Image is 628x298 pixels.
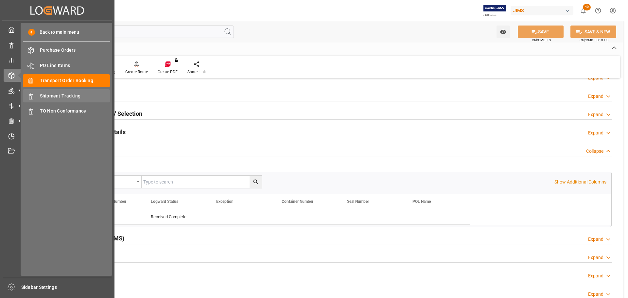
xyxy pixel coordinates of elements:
div: Collapse [586,148,603,155]
p: Show Additional Columns [554,179,606,185]
a: My Reports [4,54,111,66]
button: show 40 new notifications [576,3,591,18]
button: SAVE [518,26,564,38]
button: open menu [93,176,142,188]
span: Sidebar Settings [21,284,112,291]
div: Create Route [125,69,148,75]
a: Document Management [4,145,111,158]
div: Expand [588,272,603,279]
a: Transport Order Booking [23,74,110,87]
input: Type to search [142,176,262,188]
button: search button [250,176,262,188]
span: Logward Status [151,199,178,204]
div: Expand [588,236,603,243]
button: SAVE & NEW [570,26,616,38]
button: Help Center [591,3,605,18]
span: Seal Number [347,199,369,204]
span: Back to main menu [35,29,79,36]
div: Expand [588,130,603,136]
div: Expand [588,254,603,261]
a: Purchase Orders [23,44,110,57]
div: Share Link [187,69,206,75]
span: Container Number [282,199,313,204]
span: Exception [216,199,234,204]
span: Shipment Tracking [40,93,110,99]
div: Expand [588,291,603,298]
span: Ctrl/CMD + Shift + S [580,38,608,43]
a: Shipment Tracking [23,89,110,102]
div: Press SPACE to select this row. [78,209,470,225]
a: Timeslot Management V2 [4,130,111,142]
span: Transport Order Booking [40,77,110,84]
a: PO Line Items [23,59,110,72]
div: Expand [588,111,603,118]
div: Expand [588,93,603,100]
div: Received Complete [151,209,201,224]
div: JIMS [511,6,573,15]
button: open menu [497,26,510,38]
span: PO Line Items [40,62,110,69]
a: TO Non Conformance [23,105,110,117]
a: Data Management [4,38,111,51]
img: Exertis%20JAM%20-%20Email%20Logo.jpg_1722504956.jpg [483,5,506,16]
span: Purchase Orders [40,47,110,54]
span: Ctrl/CMD + S [532,38,551,43]
div: Equals [96,177,134,184]
a: My Cockpit [4,23,111,36]
input: Search Fields [30,26,234,38]
span: POL Name [412,199,431,204]
span: 40 [583,4,591,10]
button: JIMS [511,4,576,17]
span: TO Non Conformance [40,108,110,114]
